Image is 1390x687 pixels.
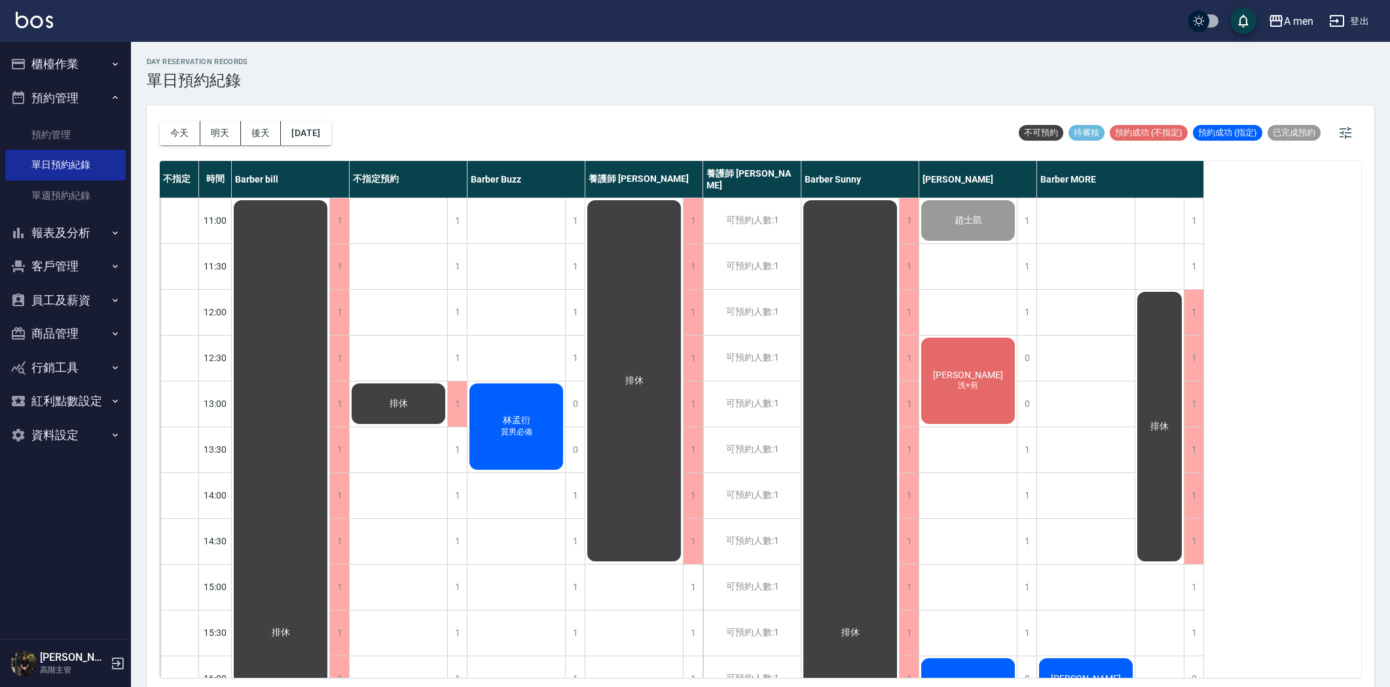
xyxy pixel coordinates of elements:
[1019,127,1063,139] span: 不可預約
[329,519,349,564] div: 1
[801,161,919,198] div: Barber Sunny
[703,290,801,335] div: 可預約人數:1
[1017,290,1036,335] div: 1
[329,473,349,518] div: 1
[1017,244,1036,289] div: 1
[1184,290,1203,335] div: 1
[160,161,199,198] div: 不指定
[683,565,703,610] div: 1
[565,473,585,518] div: 1
[40,664,107,676] p: 高階主管
[1017,381,1036,427] div: 0
[329,198,349,243] div: 1
[899,610,919,656] div: 1
[1263,8,1319,35] button: A men
[329,427,349,472] div: 1
[1184,244,1203,289] div: 1
[703,473,801,518] div: 可預約人數:1
[5,384,126,418] button: 紅利點數設定
[447,519,467,564] div: 1
[447,427,467,472] div: 1
[1017,198,1036,243] div: 1
[40,651,107,664] h5: [PERSON_NAME]
[899,244,919,289] div: 1
[899,336,919,381] div: 1
[683,336,703,381] div: 1
[447,473,467,518] div: 1
[683,381,703,427] div: 1
[1017,565,1036,610] div: 1
[899,198,919,243] div: 1
[703,610,801,656] div: 可預約人數:1
[447,565,467,610] div: 1
[199,518,232,564] div: 14:30
[5,351,126,385] button: 行銷工具
[1324,9,1374,33] button: 登出
[1284,13,1313,29] div: A men
[5,181,126,211] a: 單週預約紀錄
[703,519,801,564] div: 可預約人數:1
[5,120,126,150] a: 預約管理
[199,472,232,518] div: 14:00
[683,519,703,564] div: 1
[703,565,801,610] div: 可預約人數:1
[498,427,535,438] span: 質男必備
[350,161,467,198] div: 不指定預約
[447,198,467,243] div: 1
[683,198,703,243] div: 1
[899,565,919,610] div: 1
[1184,519,1203,564] div: 1
[329,610,349,656] div: 1
[1184,473,1203,518] div: 1
[930,370,1006,380] span: [PERSON_NAME]
[5,283,126,317] button: 員工及薪資
[160,121,200,145] button: 今天
[899,290,919,335] div: 1
[467,161,585,198] div: Barber Buzz
[329,336,349,381] div: 1
[1037,161,1204,198] div: Barber MORE
[1184,336,1203,381] div: 1
[200,121,241,145] button: 明天
[565,336,585,381] div: 1
[500,415,533,427] span: 林孟衍
[16,12,53,28] img: Logo
[199,198,232,243] div: 11:00
[5,317,126,351] button: 商品管理
[565,565,585,610] div: 1
[269,627,293,639] span: 排休
[1268,127,1321,139] span: 已完成預約
[683,610,703,656] div: 1
[5,150,126,180] a: 單日預約紀錄
[5,249,126,283] button: 客戶管理
[899,381,919,427] div: 1
[5,47,126,81] button: 櫃檯作業
[1017,473,1036,518] div: 1
[329,381,349,427] div: 1
[565,610,585,656] div: 1
[565,198,585,243] div: 1
[683,427,703,472] div: 1
[199,161,232,198] div: 時間
[703,244,801,289] div: 可預約人數:1
[703,198,801,243] div: 可預約人數:1
[955,380,981,391] span: 洗+剪
[623,375,646,387] span: 排休
[703,427,801,472] div: 可預約人數:1
[1048,673,1124,684] span: [PERSON_NAME]
[447,290,467,335] div: 1
[199,243,232,289] div: 11:30
[585,161,703,198] div: 養護師 [PERSON_NAME]
[329,565,349,610] div: 1
[5,216,126,250] button: 報表及分析
[1184,610,1203,656] div: 1
[565,244,585,289] div: 1
[839,627,862,639] span: 排休
[199,381,232,427] div: 13:00
[147,58,248,66] h2: day Reservation records
[1184,381,1203,427] div: 1
[281,121,331,145] button: [DATE]
[199,427,232,472] div: 13:30
[147,71,248,90] h3: 單日預約紀錄
[447,336,467,381] div: 1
